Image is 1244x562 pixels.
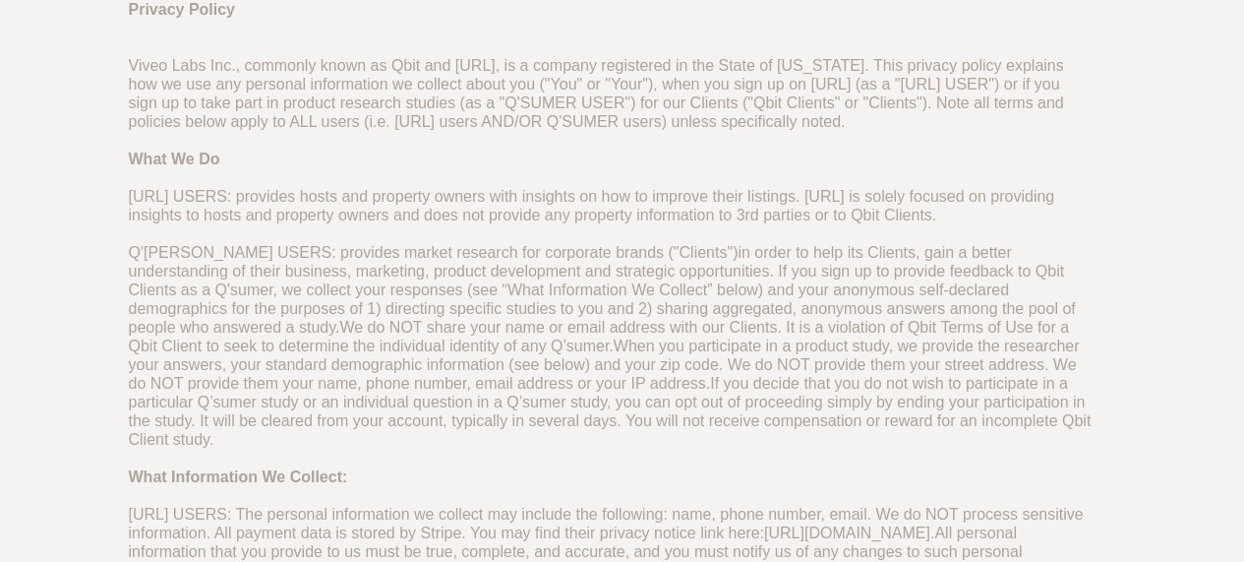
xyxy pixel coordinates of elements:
[129,1,236,18] span: Privacy Policy
[129,244,1076,336] span: in order to help its Clients, gain a better understanding of their business, marketing, product d...
[129,151,220,167] span: What We Do
[129,319,1070,354] span: We do NOT share your name or email address with our Clients. It is a violation of Qbit Terms of U...
[129,188,1055,223] span: [URL] USERS: provides hosts and property owners with insights on how to improve their listings. [...
[129,338,1080,392] span: When you participate in a product study, we provide the researcher your answers, your standard de...
[129,244,739,261] span: Q'[PERSON_NAME] USERS: provides market research for corporate brands ("Clients")
[129,57,1064,130] span: Viveo Labs Inc., commonly known as Qbit and [URL], is a company registered in the State of [US_ST...
[129,468,348,485] span: What Information We Collect:
[764,525,934,541] a: [URL][DOMAIN_NAME].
